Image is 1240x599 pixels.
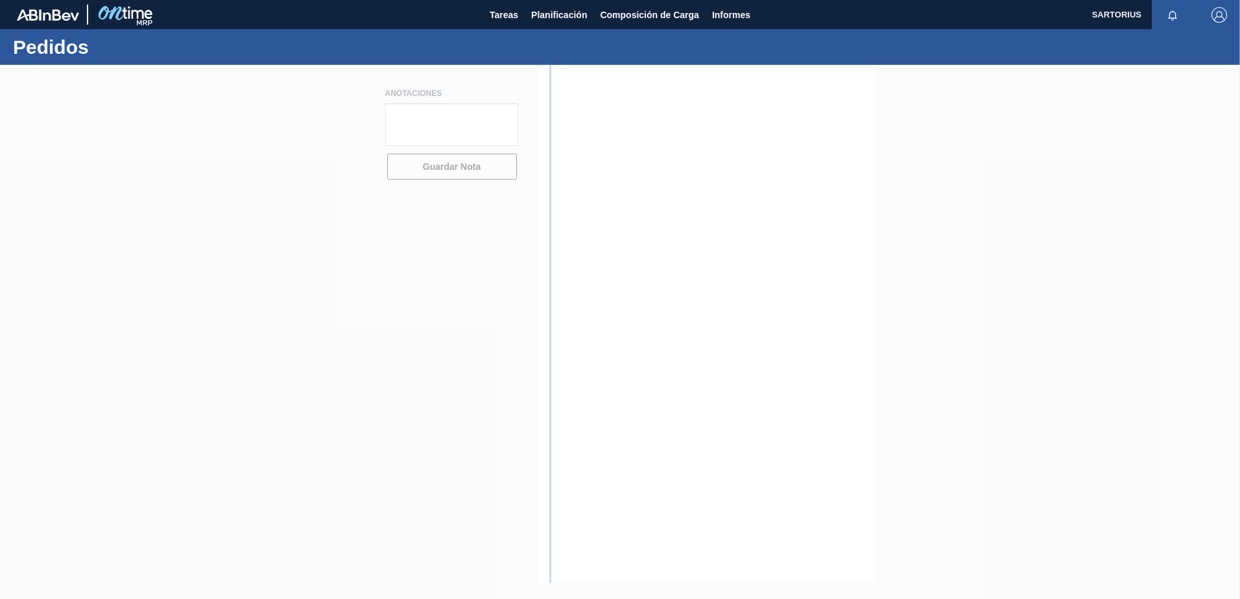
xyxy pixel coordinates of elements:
span: Informes [712,7,750,23]
span: Composición de Carga [600,7,698,23]
span: Tareas [490,7,518,23]
h1: Pedidos [13,40,243,54]
span: Planificación [531,7,587,23]
button: Notificaciones [1152,6,1193,24]
img: TNhmsLtSVTkK8tSr43FrP2fwEKptu5GPRR3wAAAABJRU5ErkJggg== [17,9,79,21]
img: Logout [1211,7,1227,23]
